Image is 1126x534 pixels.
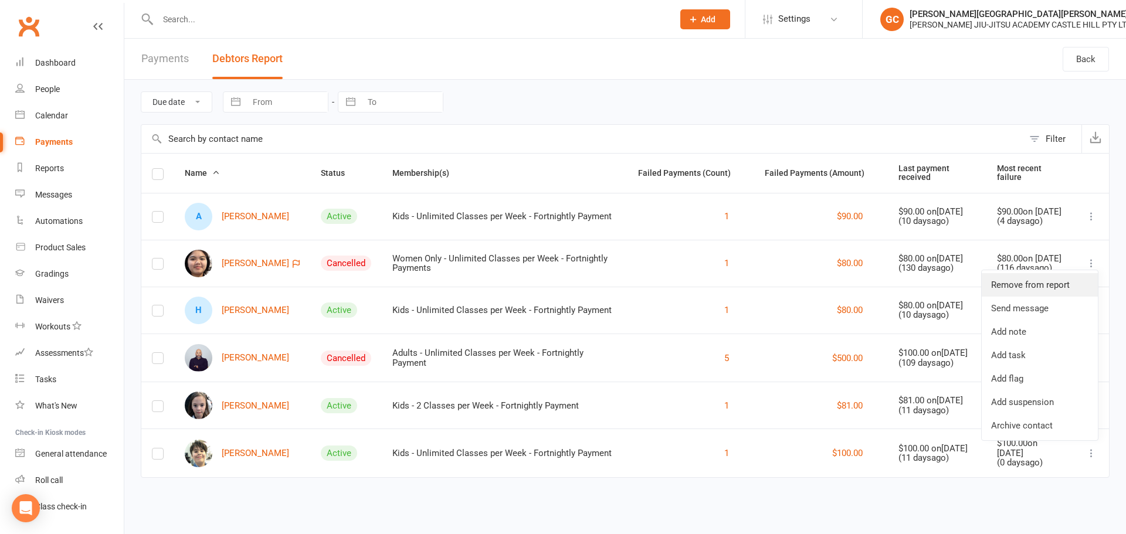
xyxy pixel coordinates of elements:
[246,92,328,112] input: From
[982,367,1098,390] a: Add flag
[185,203,289,230] a: A[PERSON_NAME]
[321,398,357,413] div: Active
[35,348,93,358] div: Assessments
[15,155,124,182] a: Reports
[15,50,124,76] a: Dashboard
[185,297,212,324] div: Harvey Ryan
[898,207,976,217] div: $90.00 on [DATE]
[898,254,976,264] div: $80.00 on [DATE]
[185,166,220,180] button: Name
[321,351,371,366] div: Cancelled
[1063,47,1109,72] a: Back
[986,154,1074,193] th: Most recent failure
[141,125,1023,153] input: Search by contact name
[35,216,83,226] div: Automations
[638,168,744,178] span: Failed Payments (Count)
[888,154,986,193] th: Last payment received
[898,348,976,358] div: $100.00 on [DATE]
[392,401,617,411] div: Kids - 2 Classes per Week - Fortnightly Payment
[12,494,40,522] div: Open Intercom Messenger
[141,39,189,79] a: Payments
[15,261,124,287] a: Gradings
[15,340,124,366] a: Assessments
[997,216,1063,226] div: ( 4 days ago)
[765,168,877,178] span: Failed Payments (Amount)
[185,440,289,467] a: Jacob Waters[PERSON_NAME]
[382,154,628,193] th: Membership(s)
[35,190,72,199] div: Messages
[35,449,107,458] div: General attendance
[837,303,863,317] button: $80.00
[898,453,976,463] div: ( 11 days ago)
[724,446,729,460] button: 1
[15,467,124,494] a: Roll call
[15,494,124,520] a: Class kiosk mode
[185,392,212,419] img: Emily Waters
[15,76,124,103] a: People
[185,203,212,230] div: August Cooper
[321,445,357,461] div: Active
[997,263,1063,273] div: ( 116 days ago)
[35,111,68,120] div: Calendar
[898,216,976,226] div: ( 10 days ago)
[997,438,1063,458] div: $100.00 on [DATE]
[1046,132,1066,146] div: Filter
[361,92,443,112] input: To
[35,269,69,278] div: Gradings
[982,320,1098,343] a: Add note
[321,302,357,318] div: Active
[185,297,289,324] a: H[PERSON_NAME]
[15,366,124,393] a: Tasks
[837,399,863,413] button: $81.00
[898,310,976,320] div: ( 10 days ago)
[35,84,60,94] div: People
[982,273,1098,297] a: Remove from report
[35,137,73,147] div: Payments
[982,343,1098,367] a: Add task
[35,164,64,173] div: Reports
[35,475,63,485] div: Roll call
[14,12,43,41] a: Clubworx
[15,314,124,340] a: Workouts
[724,399,729,413] button: 1
[15,103,124,129] a: Calendar
[638,166,744,180] button: Failed Payments (Count)
[898,444,976,454] div: $100.00 on [DATE]
[837,256,863,270] button: $80.00
[392,254,617,273] div: Women Only - Unlimited Classes per Week - Fortnightly Payments
[392,305,617,315] div: Kids - Unlimited Classes per Week - Fortnightly Payment
[185,440,212,467] img: Jacob Waters
[321,168,358,178] span: Status
[35,502,87,511] div: Class check-in
[898,301,976,311] div: $80.00 on [DATE]
[35,295,64,305] div: Waivers
[765,166,877,180] button: Failed Payments (Amount)
[837,209,863,223] button: $90.00
[321,166,358,180] button: Status
[997,458,1063,468] div: ( 0 days ago)
[321,256,371,271] div: Cancelled
[15,393,124,419] a: What's New
[35,401,77,410] div: What's New
[724,351,729,365] button: 5
[982,390,1098,414] a: Add suspension
[997,254,1063,264] div: $80.00 on [DATE]
[35,375,56,384] div: Tasks
[35,58,76,67] div: Dashboard
[880,8,904,31] div: GC
[680,9,730,29] button: Add
[185,168,220,178] span: Name
[724,209,729,223] button: 1
[392,212,617,222] div: Kids - Unlimited Classes per Week - Fortnightly Payment
[997,207,1063,217] div: $90.00 on [DATE]
[185,250,212,277] img: Patrice Ramos
[15,234,124,261] a: Product Sales
[15,182,124,208] a: Messages
[185,344,212,372] img: Conrad van Dort
[15,441,124,467] a: General attendance kiosk mode
[392,448,617,458] div: Kids - Unlimited Classes per Week - Fortnightly Payment
[15,129,124,155] a: Payments
[724,303,729,317] button: 1
[898,263,976,273] div: ( 130 days ago)
[35,243,86,252] div: Product Sales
